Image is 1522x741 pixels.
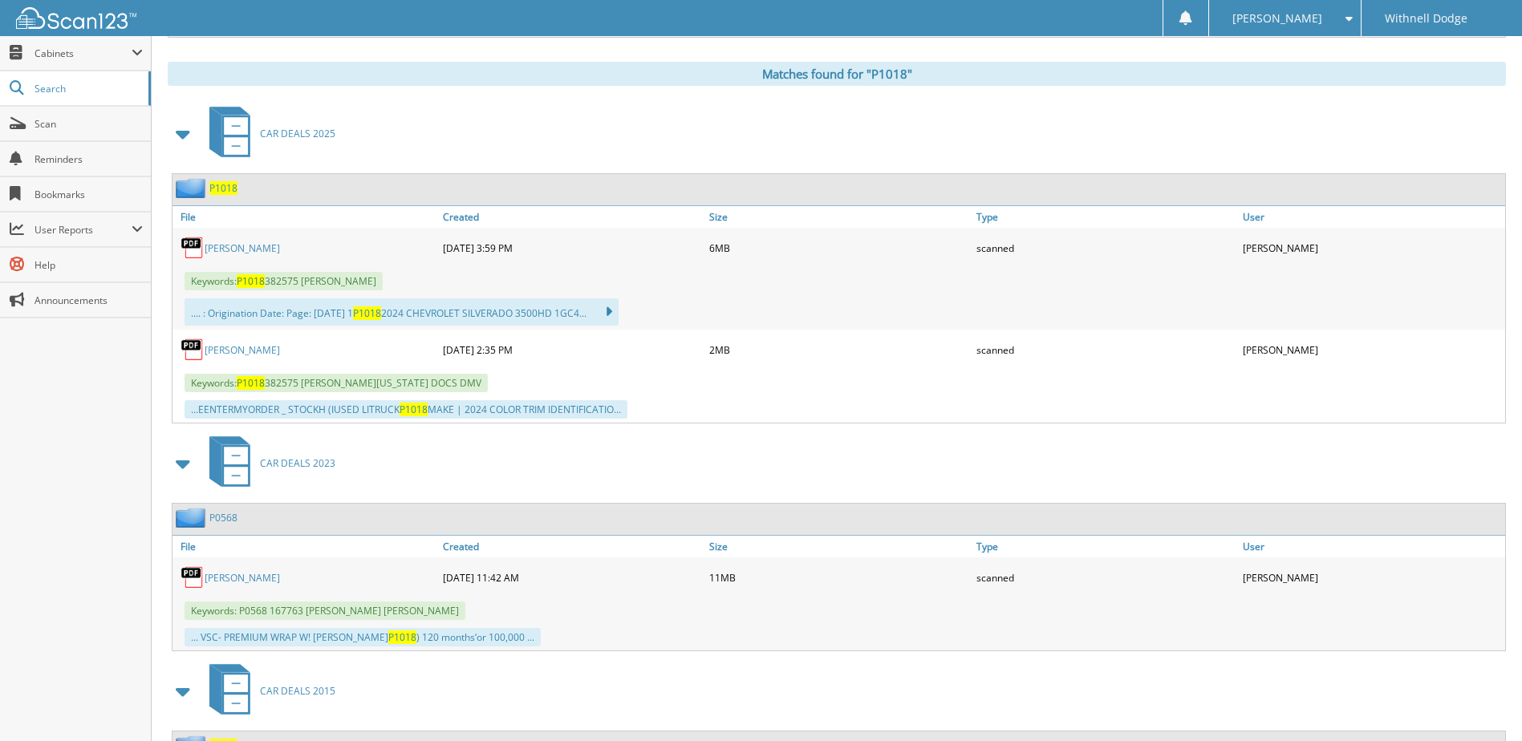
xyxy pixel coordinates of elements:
[439,232,705,264] div: [DATE] 3:59 PM
[181,338,205,362] img: PDF.png
[185,628,541,646] div: ... VSC- PREMIUM WRAP W! [PERSON_NAME] ) 120 months‘or 100,000 ...
[185,374,488,392] span: Keywords: 382575 [PERSON_NAME][US_STATE] DOCS DMV
[972,206,1239,228] a: Type
[181,565,205,589] img: PDF.png
[439,334,705,366] div: [DATE] 2:35 PM
[1239,206,1505,228] a: User
[705,334,972,366] div: 2MB
[16,7,136,29] img: scan123-logo-white.svg
[168,62,1506,86] div: Matches found for "P1018"
[705,232,972,264] div: 6MB
[205,571,280,585] a: [PERSON_NAME]
[34,223,132,237] span: User Reports
[185,272,383,290] span: Keywords: 382575 [PERSON_NAME]
[172,536,439,557] a: File
[34,258,143,272] span: Help
[260,127,335,140] span: CAR DEALS 2025
[205,241,280,255] a: [PERSON_NAME]
[439,206,705,228] a: Created
[34,117,143,131] span: Scan
[972,536,1239,557] a: Type
[705,561,972,593] div: 11MB
[209,181,237,195] a: P1018
[205,343,280,357] a: [PERSON_NAME]
[34,82,140,95] span: Search
[1239,536,1505,557] a: User
[353,306,381,320] span: P1018
[1442,664,1522,741] iframe: Chat Widget
[260,456,335,470] span: CAR DEALS 2023
[1385,14,1467,23] span: Withnell Dodge
[705,206,972,228] a: Size
[185,601,465,620] span: Keywords: P0568 167763 [PERSON_NAME] [PERSON_NAME]
[34,188,143,201] span: Bookmarks
[200,659,335,723] a: CAR DEALS 2015
[972,334,1239,366] div: scanned
[209,511,237,524] a: P0568
[1239,561,1505,593] div: [PERSON_NAME]
[1239,232,1505,264] div: [PERSON_NAME]
[34,47,132,60] span: Cabinets
[972,561,1239,593] div: scanned
[237,376,265,390] span: P1018
[439,536,705,557] a: Created
[176,178,209,198] img: folder2.png
[185,400,627,419] div: ...EENTERMYORDER _ STOCKH (IUSED LITRUCK MAKE | 2024 COLOR TRIM IDENTIFICATIO...
[1239,334,1505,366] div: [PERSON_NAME]
[972,232,1239,264] div: scanned
[200,431,335,495] a: CAR DEALS 2023
[172,206,439,228] a: File
[1232,14,1322,23] span: [PERSON_NAME]
[237,274,265,288] span: P1018
[388,630,416,644] span: P1018
[705,536,972,557] a: Size
[34,294,143,307] span: Announcements
[181,236,205,260] img: PDF.png
[185,298,619,326] div: .... : Origination Date: Page: [DATE] 1 2024 CHEVROLET SILVERADO 3500HD 1GC4...
[34,152,143,166] span: Reminders
[439,561,705,593] div: [DATE] 11:42 AM
[176,508,209,528] img: folder2.png
[400,403,428,416] span: P1018
[260,684,335,698] span: CAR DEALS 2015
[200,102,335,165] a: CAR DEALS 2025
